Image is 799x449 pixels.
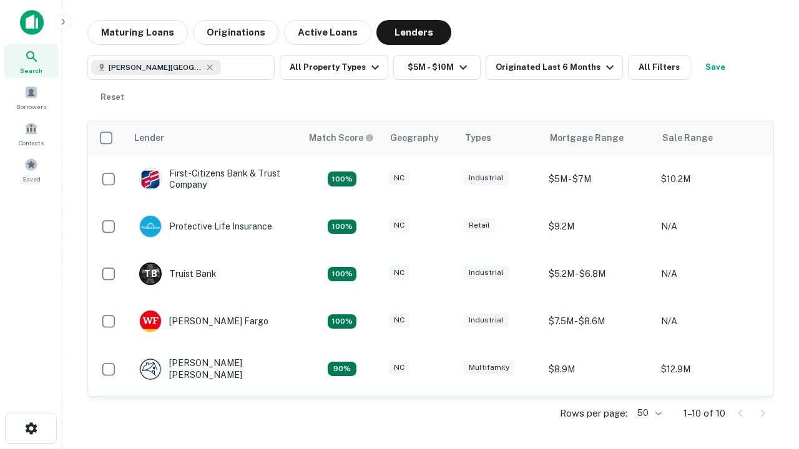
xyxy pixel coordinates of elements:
[328,362,356,377] div: Matching Properties: 1, hasApolloMatch: undefined
[389,218,409,233] div: NC
[655,155,767,203] td: $10.2M
[389,266,409,280] div: NC
[655,297,767,345] td: N/A
[542,203,655,250] td: $9.2M
[695,55,735,80] button: Save your search to get updates of matches that match your search criteria.
[389,313,409,327] div: NC
[4,117,59,150] a: Contacts
[20,65,42,75] span: Search
[328,171,356,186] div: Matching Properties: 2, hasApolloMatch: undefined
[328,314,356,329] div: Matching Properties: 2, hasApolloMatch: undefined
[464,218,495,233] div: Retail
[376,20,451,45] button: Lenders
[309,131,374,145] div: Capitalize uses an advanced AI algorithm to match your search with the best lender. The match sco...
[328,267,356,282] div: Matching Properties: 3, hasApolloMatch: undefined
[109,62,202,73] span: [PERSON_NAME][GEOGRAPHIC_DATA], [GEOGRAPHIC_DATA]
[464,171,509,185] div: Industrial
[144,268,157,281] p: T B
[662,130,713,145] div: Sale Range
[139,263,217,285] div: Truist Bank
[22,174,41,184] span: Saved
[92,85,132,110] button: Reset
[655,203,767,250] td: N/A
[4,44,59,78] a: Search
[550,130,624,145] div: Mortgage Range
[16,102,46,112] span: Borrowers
[140,216,161,237] img: picture
[87,20,188,45] button: Maturing Loans
[389,171,409,185] div: NC
[140,168,161,190] img: picture
[383,120,458,155] th: Geography
[655,345,767,392] td: $12.9M
[139,168,289,190] div: First-citizens Bank & Trust Company
[486,55,623,80] button: Originated Last 6 Months
[542,297,655,345] td: $7.5M - $8.6M
[560,406,627,421] p: Rows per page:
[655,120,767,155] th: Sale Range
[390,130,439,145] div: Geography
[140,311,161,332] img: picture
[284,20,371,45] button: Active Loans
[737,309,799,369] iframe: Chat Widget
[464,313,509,327] div: Industrial
[193,20,279,45] button: Originations
[20,10,44,35] img: capitalize-icon.png
[280,55,388,80] button: All Property Types
[542,393,655,440] td: $6.2M
[542,120,655,155] th: Mortgage Range
[134,130,164,145] div: Lender
[496,60,617,75] div: Originated Last 6 Months
[542,250,655,297] td: $5.2M - $6.8M
[684,406,725,421] p: 1–10 of 10
[389,360,409,375] div: NC
[19,138,44,148] span: Contacts
[465,130,491,145] div: Types
[139,357,289,380] div: [PERSON_NAME] [PERSON_NAME]
[542,345,655,392] td: $8.9M
[655,393,767,440] td: N/A
[309,131,371,145] h6: Match Score
[464,266,509,280] div: Industrial
[139,310,268,332] div: [PERSON_NAME] Fargo
[4,153,59,186] a: Saved
[458,120,542,155] th: Types
[393,55,481,80] button: $5M - $10M
[464,360,514,375] div: Multifamily
[301,120,383,155] th: Capitalize uses an advanced AI algorithm to match your search with the best lender. The match sco...
[632,404,664,422] div: 50
[328,220,356,234] div: Matching Properties: 2, hasApolloMatch: undefined
[655,250,767,297] td: N/A
[542,155,655,203] td: $5M - $7M
[127,120,301,155] th: Lender
[628,55,690,80] button: All Filters
[140,359,161,380] img: picture
[139,215,272,238] div: Protective Life Insurance
[4,80,59,114] a: Borrowers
